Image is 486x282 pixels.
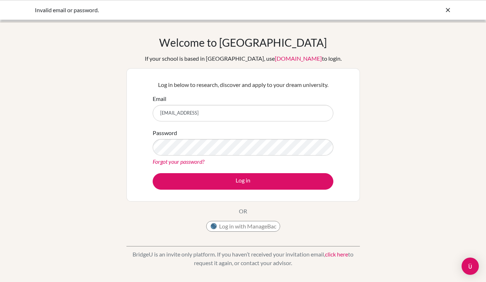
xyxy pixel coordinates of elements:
[462,258,479,275] div: Open Intercom Messenger
[275,55,322,62] a: [DOMAIN_NAME]
[239,207,247,216] p: OR
[153,158,204,165] a: Forgot your password?
[153,173,333,190] button: Log in
[35,6,344,14] div: Invalid email or password.
[126,250,360,267] p: BridgeU is an invite only platform. If you haven’t received your invitation email, to request it ...
[153,80,333,89] p: Log in below to research, discover and apply to your dream university.
[159,36,327,49] h1: Welcome to [GEOGRAPHIC_DATA]
[206,221,280,232] button: Log in with ManageBac
[153,129,177,137] label: Password
[153,94,166,103] label: Email
[325,251,348,258] a: click here
[145,54,342,63] div: If your school is based in [GEOGRAPHIC_DATA], use to login.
